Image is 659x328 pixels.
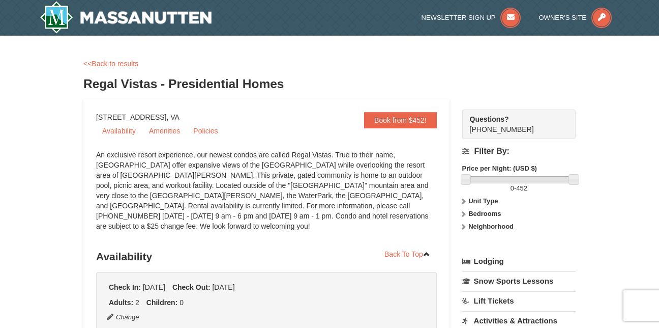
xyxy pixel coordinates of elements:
[364,112,437,128] a: Book from $452!
[470,114,557,133] span: [PHONE_NUMBER]
[462,165,537,172] strong: Price per Night: (USD $)
[462,291,576,310] a: Lift Tickets
[422,14,521,21] a: Newsletter Sign Up
[40,1,212,34] a: Massanutten Resort
[468,210,501,217] strong: Bedrooms
[468,223,514,230] strong: Neighborhood
[422,14,496,21] span: Newsletter Sign Up
[143,283,165,291] span: [DATE]
[83,60,138,68] a: <<Back to results
[462,252,576,270] a: Lodging
[109,298,133,307] strong: Adults:
[516,184,527,192] span: 452
[462,147,576,156] h4: Filter By:
[106,312,140,323] button: Change
[96,150,437,241] div: An exclusive resort experience, our newest condos are called Regal Vistas. True to their name, [G...
[470,115,509,123] strong: Questions?
[172,283,211,291] strong: Check Out:
[462,271,576,290] a: Snow Sports Lessons
[83,74,576,94] h3: Regal Vistas - Presidential Homes
[96,123,142,139] a: Availability
[187,123,224,139] a: Policies
[378,247,437,262] a: Back To Top
[143,123,186,139] a: Amenities
[511,184,514,192] span: 0
[539,14,587,21] span: Owner's Site
[179,298,184,307] span: 0
[96,247,437,267] h3: Availability
[212,283,234,291] span: [DATE]
[146,298,177,307] strong: Children:
[135,298,139,307] span: 2
[40,1,212,34] img: Massanutten Resort Logo
[109,283,141,291] strong: Check In:
[539,14,612,21] a: Owner's Site
[462,183,576,194] label: -
[468,197,498,205] strong: Unit Type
